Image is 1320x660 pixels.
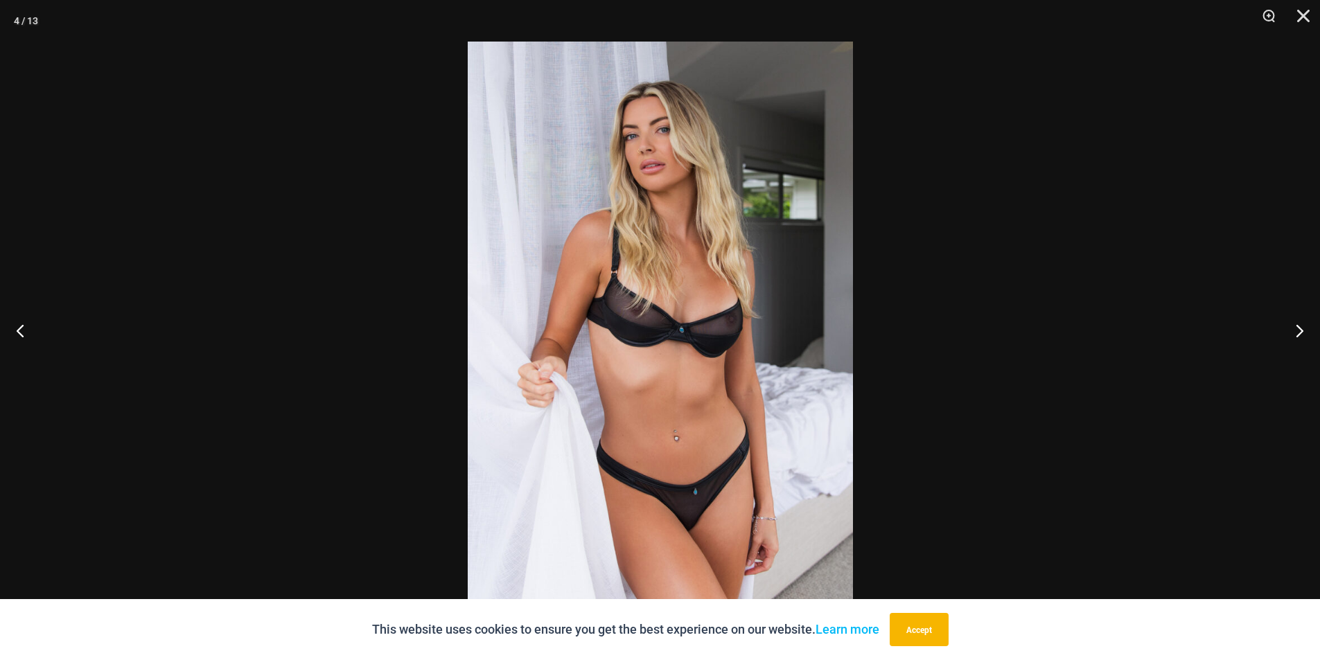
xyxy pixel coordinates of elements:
[372,619,879,640] p: This website uses cookies to ensure you get the best experience on our website.
[468,42,853,618] img: Running Wild Midnight 1052 Top 6052 Bottom 02
[1268,296,1320,365] button: Next
[816,622,879,636] a: Learn more
[890,613,949,646] button: Accept
[14,10,38,31] div: 4 / 13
